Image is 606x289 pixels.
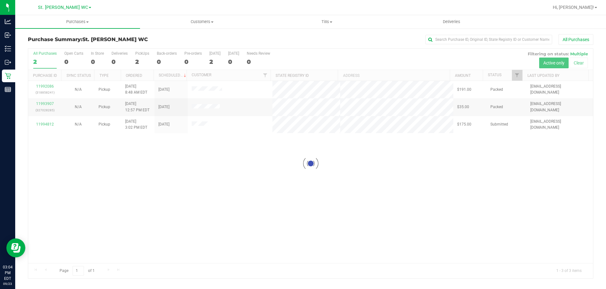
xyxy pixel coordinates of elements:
inline-svg: Inbound [5,32,11,38]
span: Tills [265,19,389,25]
span: Hi, [PERSON_NAME]! [553,5,594,10]
a: Purchases [15,15,140,28]
input: Search Purchase ID, Original ID, State Registry ID or Customer Name... [425,35,552,44]
a: Customers [140,15,265,28]
span: Purchases [15,19,140,25]
span: Customers [140,19,265,25]
inline-svg: Inventory [5,46,11,52]
p: 09/23 [3,281,12,286]
h3: Purchase Summary: [28,37,216,42]
p: 03:04 PM EDT [3,264,12,281]
button: All Purchases [558,34,593,45]
a: Deliveries [389,15,514,28]
a: Tills [265,15,389,28]
inline-svg: Outbound [5,59,11,65]
span: St. [PERSON_NAME] WC [38,5,88,10]
inline-svg: Reports [5,86,11,93]
inline-svg: Retail [5,73,11,79]
span: Deliveries [434,19,469,25]
iframe: Resource center [6,238,25,257]
inline-svg: Analytics [5,18,11,25]
span: St. [PERSON_NAME] WC [82,36,148,42]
